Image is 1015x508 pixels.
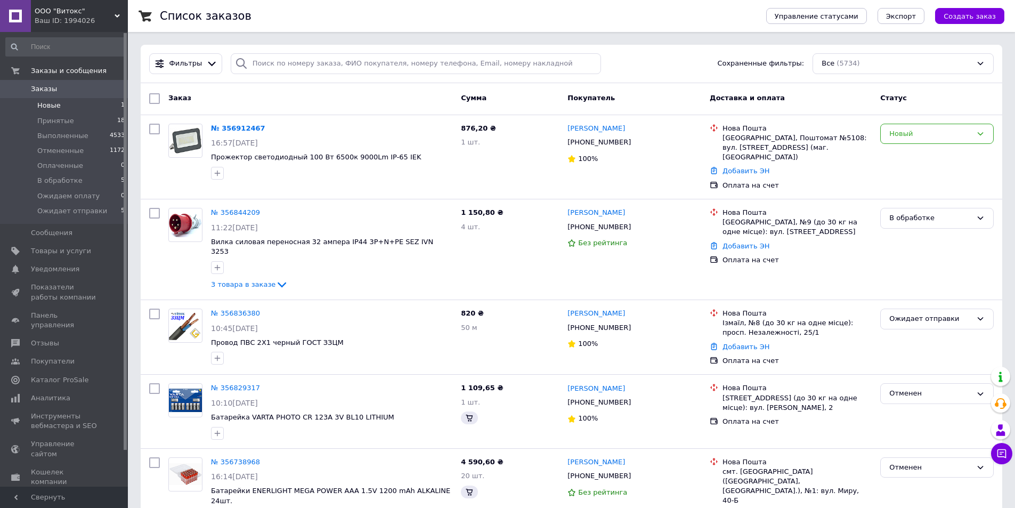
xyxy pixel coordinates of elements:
[461,324,477,332] span: 50 м
[461,398,480,406] span: 1 шт.
[121,176,125,186] span: 5
[31,246,91,256] span: Товары и услуги
[211,280,288,288] a: 3 товара в заказе
[722,133,872,163] div: [GEOGRAPHIC_DATA], Поштомат №5108: вул. [STREET_ADDRESS] (маг. [GEOGRAPHIC_DATA])
[211,384,260,392] a: № 356829317
[710,94,785,102] span: Доставка и оплата
[565,135,633,149] div: [PHONE_NUMBER]
[889,313,972,325] div: Ожидает отправки
[837,59,859,67] span: (5734)
[211,280,275,288] span: 3 товара в заказе
[37,206,107,216] span: Ожидает отправки
[37,176,83,186] span: В обработке
[211,238,433,256] a: Вилка силовая переносная 32 ампера IP44 3P+N+PE SEZ IVN 3253
[5,37,126,57] input: Поиск
[169,59,202,69] span: Фильтры
[37,116,74,126] span: Принятые
[169,213,202,238] img: Фото товару
[461,472,484,480] span: 20 шт.
[211,338,344,346] a: Провод ПВС 2Х1 черный ГОСТ ЗЗЦМ
[578,340,598,348] span: 100%
[461,124,496,132] span: 876,20 ₴
[722,318,872,337] div: Ізмаїл, №8 (до 30 кг на одне місце): просп. Незалежності, 25/1
[121,101,125,110] span: 1
[461,208,503,216] span: 1 150,80 ₴
[889,128,972,140] div: Новый
[722,217,872,237] div: [GEOGRAPHIC_DATA], №9 (до 30 кг на одне місце): вул. [STREET_ADDRESS]
[722,124,872,133] div: Нова Пошта
[461,94,486,102] span: Сумма
[211,413,394,421] a: Батарейка VARTA PHOTO CR 123A 3V BL10 LITHIUM
[37,191,100,201] span: Ожидаем оплату
[722,343,769,351] a: Добавить ЭН
[37,131,88,141] span: Выполненные
[211,399,258,407] span: 10:10[DATE]
[722,467,872,506] div: смт. [GEOGRAPHIC_DATA] ([GEOGRAPHIC_DATA], [GEOGRAPHIC_DATA].), №1: вул. Миру, 40-Б
[722,457,872,467] div: Нова Пошта
[567,94,615,102] span: Покупатель
[211,458,260,466] a: № 356738968
[578,488,627,496] span: Без рейтинга
[31,393,70,403] span: Аналитика
[822,59,834,69] span: Все
[886,12,916,20] span: Экспорт
[211,223,258,232] span: 11:22[DATE]
[31,357,75,366] span: Покупатели
[991,443,1012,464] button: Чат с покупателем
[169,127,202,153] img: Фото товару
[231,53,602,74] input: Поиск по номеру заказа, ФИО покупателя, номеру телефона, Email, номеру накладной
[169,389,202,412] img: Фото товару
[461,138,480,146] span: 1 шт.
[567,208,625,218] a: [PERSON_NAME]
[211,153,421,161] span: Прожектор светодиодный 100 Вт 6500к 9000Lm IP-65 IEK
[567,309,625,319] a: [PERSON_NAME]
[31,338,59,348] span: Отзывы
[110,131,125,141] span: 4533
[168,208,202,242] a: Фото товару
[168,383,202,417] a: Фото товару
[211,472,258,481] span: 16:14[DATE]
[31,84,57,94] span: Заказы
[37,101,61,110] span: Новые
[31,375,88,385] span: Каталог ProSale
[578,414,598,422] span: 100%
[110,146,125,156] span: 1172
[775,12,858,20] span: Управление статусами
[461,458,503,466] span: 4 590,60 ₴
[766,8,867,24] button: Управление статусами
[160,10,251,22] h1: Список заказов
[924,12,1004,20] a: Создать заказ
[121,206,125,216] span: 5
[722,208,872,217] div: Нова Пошта
[565,396,633,409] div: [PHONE_NUMBER]
[889,462,972,473] div: Отменен
[211,309,260,317] a: № 356836380
[565,469,633,483] div: [PHONE_NUMBER]
[567,384,625,394] a: [PERSON_NAME]
[722,181,872,190] div: Оплата на счет
[211,208,260,216] a: № 356844209
[578,155,598,163] span: 100%
[461,384,503,392] span: 1 109,65 ₴
[168,457,202,491] a: Фото товару
[717,59,804,69] span: Сохраненные фильтры:
[169,311,202,340] img: Фото товару
[889,213,972,224] div: В обработке
[578,239,627,247] span: Без рейтинга
[944,12,996,20] span: Создать заказ
[461,223,480,231] span: 4 шт.
[31,439,99,458] span: Управление сайтом
[722,167,769,175] a: Добавить ЭН
[31,264,79,274] span: Уведомления
[211,139,258,147] span: 16:57[DATE]
[565,220,633,234] div: [PHONE_NUMBER]
[935,8,1004,24] button: Создать заказ
[722,255,872,265] div: Оплата на счет
[35,6,115,16] span: ООО "Витокс"
[31,412,99,431] span: Инструменты вебмастера и SEO
[889,388,972,399] div: Отменен
[168,94,191,102] span: Заказ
